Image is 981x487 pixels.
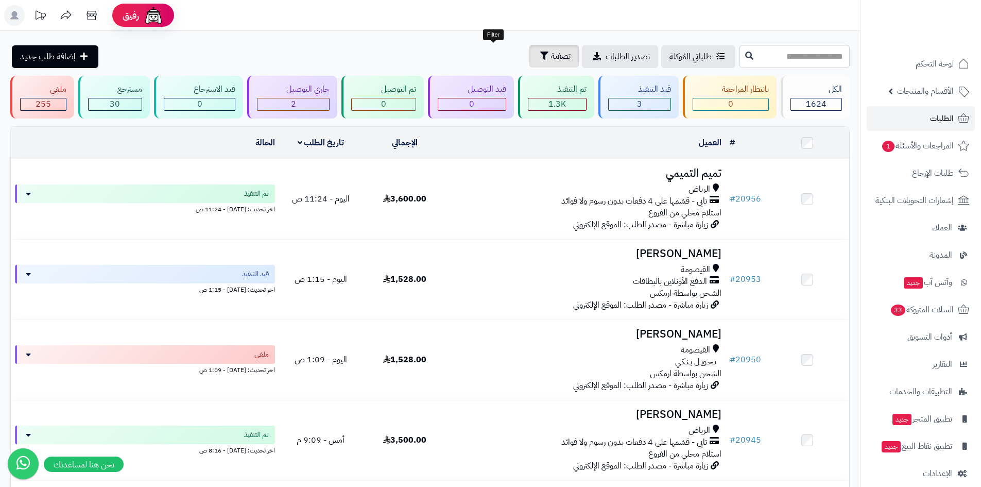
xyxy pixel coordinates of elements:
a: بانتظار المراجعة 0 [681,76,779,119]
span: 3,600.00 [383,193,426,205]
span: زيارة مباشرة - مصدر الطلب: الموقع الإلكتروني [573,219,708,231]
img: logo-2.png [911,28,971,49]
a: التقارير [867,352,975,377]
div: 2 [257,98,330,110]
span: جديد [892,414,911,425]
span: 1 [882,141,894,152]
a: تحديثات المنصة [27,5,53,28]
span: تابي - قسّمها على 4 دفعات بدون رسوم ولا فوائد [561,436,707,448]
span: 0 [728,98,733,110]
div: تم التنفيذ [528,83,587,95]
span: # [730,193,735,205]
div: 255 [21,98,66,110]
div: 3 [609,98,670,110]
a: المراجعات والأسئلة1 [867,133,975,158]
a: تاريخ الطلب [298,137,345,149]
span: تابي - قسّمها على 4 دفعات بدون رسوم ولا فوائد [561,195,707,207]
span: إشعارات التحويلات البنكية [875,193,954,208]
span: الأقسام والمنتجات [897,84,954,98]
span: 0 [381,98,386,110]
h3: [PERSON_NAME] [451,248,721,260]
span: طلبات الإرجاع [912,166,954,180]
a: #20953 [730,273,761,286]
span: طلباتي المُوكلة [669,51,712,63]
span: أدوات التسويق [907,330,952,344]
a: الإجمالي [392,137,418,149]
a: تم التنفيذ 1.3K [516,76,597,119]
span: المدونة [930,248,952,262]
div: تم التوصيل [351,83,416,95]
span: تطبيق المتجر [891,412,952,426]
span: تطبيق نقاط البيع [881,439,952,454]
span: 33 [891,305,905,316]
span: 1,528.00 [383,273,426,286]
a: السلات المتروكة33 [867,297,975,322]
div: 1334 [528,98,587,110]
div: 0 [352,98,416,110]
a: الحالة [255,137,275,149]
span: جديد [882,441,901,452]
div: جاري التوصيل [257,83,330,95]
a: أدوات التسويق [867,325,975,349]
span: # [730,273,735,286]
span: تـحـويـل بـنـكـي [675,356,716,368]
a: لوحة التحكم [867,52,975,76]
div: اخر تحديث: [DATE] - 8:16 ص [15,444,275,455]
span: 0 [469,98,474,110]
span: 1.3K [548,98,566,110]
a: #20950 [730,354,761,366]
div: قيد التوصيل [438,83,506,95]
span: الدفع الأونلاين بالبطاقات [633,276,707,288]
span: 1624 [806,98,827,110]
a: الكل1624 [779,76,852,119]
div: Filter [483,29,504,41]
a: #20945 [730,434,761,446]
a: العملاء [867,215,975,240]
a: # [730,137,735,149]
span: اليوم - 1:15 ص [295,273,347,286]
div: مسترجع [88,83,143,95]
span: زيارة مباشرة - مصدر الطلب: الموقع الإلكتروني [573,299,708,311]
div: بانتظار المراجعة [693,83,769,95]
a: تصدير الطلبات [582,45,658,68]
button: تصفية [529,45,579,68]
span: اليوم - 11:24 ص [292,193,350,205]
span: التقارير [933,357,952,372]
a: تطبيق نقاط البيعجديد [867,434,975,459]
span: وآتس آب [903,275,952,290]
a: مسترجع 30 [76,76,152,119]
span: تم التنفيذ [244,189,269,199]
a: إضافة طلب جديد [12,45,98,68]
div: اخر تحديث: [DATE] - 11:24 ص [15,203,275,214]
span: إضافة طلب جديد [20,51,76,63]
span: ملغي [254,349,269,360]
span: زيارة مباشرة - مصدر الطلب: الموقع الإلكتروني [573,379,708,392]
a: وآتس آبجديد [867,270,975,295]
div: قيد الاسترجاع [164,83,235,95]
span: الإعدادات [923,466,952,481]
span: 1,528.00 [383,354,426,366]
span: الرياض [689,183,710,195]
span: الشحن بواسطة ارمكس [650,367,721,380]
span: القيصومة [681,344,710,356]
span: لوحة التحكم [916,57,954,71]
div: ملغي [20,83,66,95]
a: قيد التنفيذ 3 [596,76,681,119]
a: قيد الاسترجاع 0 [152,76,245,119]
span: المراجعات والأسئلة [881,139,954,153]
span: 0 [197,98,202,110]
span: رفيق [123,9,139,22]
span: الرياض [689,425,710,436]
div: 0 [164,98,235,110]
span: تصدير الطلبات [606,51,650,63]
a: العميل [699,137,721,149]
span: 3 [637,98,642,110]
div: اخر تحديث: [DATE] - 1:15 ص [15,283,275,294]
a: ملغي 255 [8,76,76,119]
div: اخر تحديث: [DATE] - 1:09 ص [15,364,275,375]
span: الشحن بواسطة ارمكس [650,287,721,299]
a: التطبيقات والخدمات [867,379,975,404]
h3: [PERSON_NAME] [451,409,721,421]
span: تصفية [551,50,571,62]
span: التطبيقات والخدمات [889,384,952,399]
